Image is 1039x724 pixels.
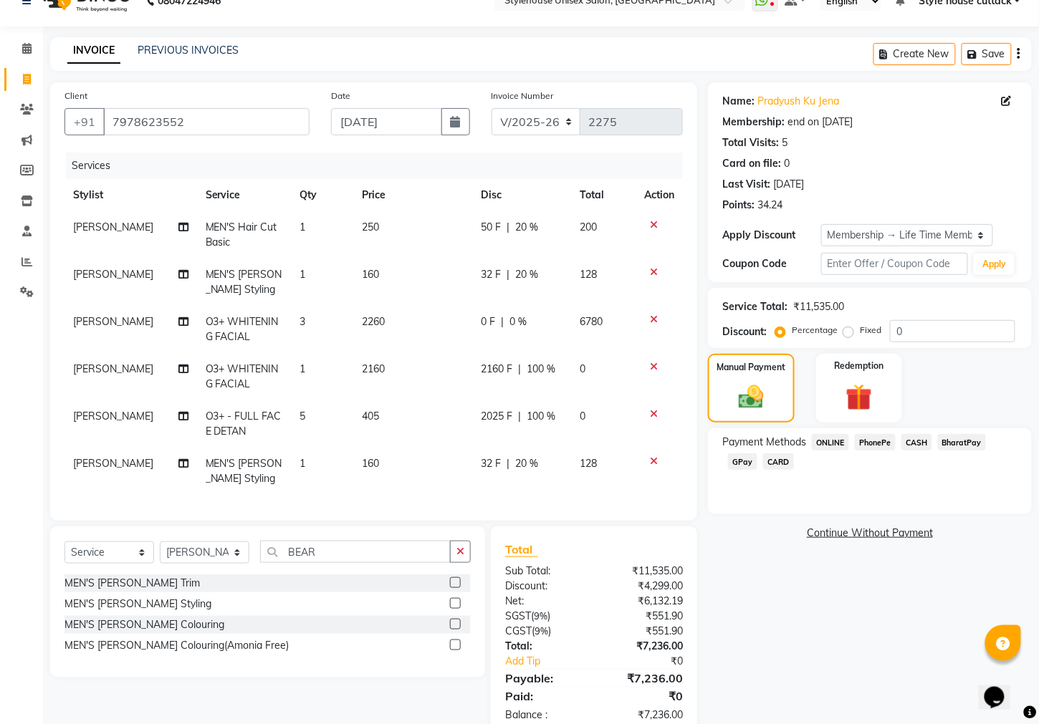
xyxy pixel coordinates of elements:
div: ₹7,236.00 [594,639,694,654]
span: 0 [580,362,585,375]
span: 3 [300,315,305,328]
div: 0 [784,156,790,171]
span: 20 % [515,267,538,282]
div: ₹551.90 [594,624,694,639]
span: 20 % [515,220,538,235]
span: [PERSON_NAME] [73,221,153,233]
label: Percentage [792,324,838,337]
span: Total [505,542,538,557]
div: Payable: [494,670,594,687]
span: | [518,409,521,424]
span: 0 % [509,314,527,329]
div: [DATE] [773,177,804,192]
span: [PERSON_NAME] [73,457,153,470]
th: Disc [472,179,571,211]
button: Create New [873,43,956,65]
span: 5 [300,410,305,423]
div: end on [DATE] [787,115,853,130]
img: _gift.svg [838,381,881,414]
span: | [501,314,504,329]
div: Apply Discount [722,228,820,243]
span: 2160 [363,362,386,375]
div: Sub Total: [494,564,594,579]
label: Date [331,90,350,102]
span: 0 [580,410,585,423]
th: Price [354,179,473,211]
label: Invoice Number [492,90,554,102]
iframe: chat widget [979,667,1025,710]
div: Balance : [494,708,594,723]
label: Client [64,90,87,102]
div: Name: [722,94,755,109]
span: | [507,267,509,282]
span: 100 % [527,362,555,377]
div: ( ) [494,624,594,639]
div: Service Total: [722,299,787,314]
span: 100 % [527,409,555,424]
span: 6780 [580,315,603,328]
div: ₹0 [594,687,694,705]
span: | [518,362,521,377]
span: Payment Methods [722,435,806,450]
div: ₹11,535.00 [594,564,694,579]
span: 9% [534,610,547,622]
span: 32 F [481,456,501,471]
th: Total [571,179,636,211]
button: Apply [974,254,1015,275]
span: 32 F [481,267,501,282]
div: Points: [722,198,755,213]
span: 2025 F [481,409,512,424]
label: Redemption [834,359,884,372]
a: INVOICE [67,38,120,64]
span: MEN'S [PERSON_NAME] Styling [206,268,282,296]
span: [PERSON_NAME] [73,362,153,375]
span: 50 F [481,220,501,235]
th: Action [636,179,683,211]
div: Services [66,153,694,179]
a: Add Tip [494,654,611,669]
div: Coupon Code [722,256,820,271]
div: ₹7,236.00 [594,670,694,687]
div: ₹7,236.00 [594,708,694,723]
div: 34.24 [757,198,782,213]
div: ₹0 [611,654,694,669]
span: 20 % [515,456,538,471]
span: 405 [363,410,380,423]
div: Total Visits: [722,135,779,150]
span: O3+ - FULL FACE DETAN [206,410,282,438]
th: Service [197,179,292,211]
div: ( ) [494,609,594,624]
div: ₹11,535.00 [793,299,844,314]
span: 2160 F [481,362,512,377]
span: CGST [505,624,532,637]
span: 160 [363,268,380,281]
span: MEN'S Hair Cut Basic [206,221,277,248]
span: | [507,220,509,235]
span: 0 F [481,314,495,329]
div: Membership: [722,115,785,130]
span: GPay [728,453,757,470]
span: BharatPay [938,434,987,450]
span: SGST [505,609,531,622]
div: ₹4,299.00 [594,579,694,594]
span: CARD [763,453,794,470]
span: 160 [363,457,380,470]
span: 9% [535,625,548,637]
div: Total: [494,639,594,654]
span: 250 [363,221,380,233]
div: Discount: [494,579,594,594]
label: Manual Payment [717,361,786,374]
th: Stylist [64,179,197,211]
th: Qty [291,179,354,211]
input: Enter Offer / Coupon Code [821,253,969,275]
div: 5 [782,135,787,150]
span: [PERSON_NAME] [73,410,153,423]
input: Search or Scan [260,541,451,563]
img: _cash.svg [731,382,772,412]
span: 1 [300,457,305,470]
span: O3+ WHITENING FACIAL [206,315,279,343]
span: PhonePe [855,434,896,450]
span: CASH [901,434,932,450]
div: MEN'S [PERSON_NAME] Trim [64,576,200,591]
div: MEN'S [PERSON_NAME] Colouring(Amonia Free) [64,638,289,653]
